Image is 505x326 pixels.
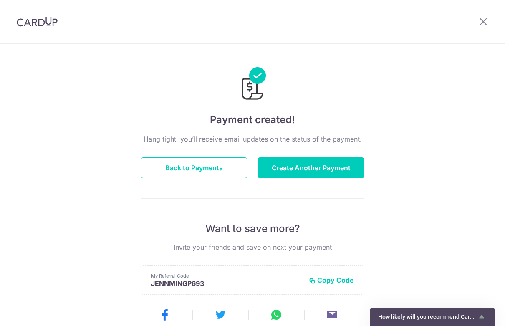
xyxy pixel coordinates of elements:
[151,279,302,288] p: JENNMINGP693
[378,312,487,322] button: Show survey - How likely will you recommend CardUp to a friend?
[151,273,302,279] p: My Referral Code
[141,242,364,252] p: Invite your friends and save on next your payment
[141,134,364,144] p: Hang tight, you’ll receive email updates on the status of the payment.
[141,157,247,178] button: Back to Payments
[17,17,58,27] img: CardUp
[258,157,364,178] button: Create Another Payment
[239,67,266,102] img: Payments
[309,276,354,284] button: Copy Code
[141,222,364,235] p: Want to save more?
[141,112,364,127] h4: Payment created!
[378,313,477,320] span: How likely will you recommend CardUp to a friend?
